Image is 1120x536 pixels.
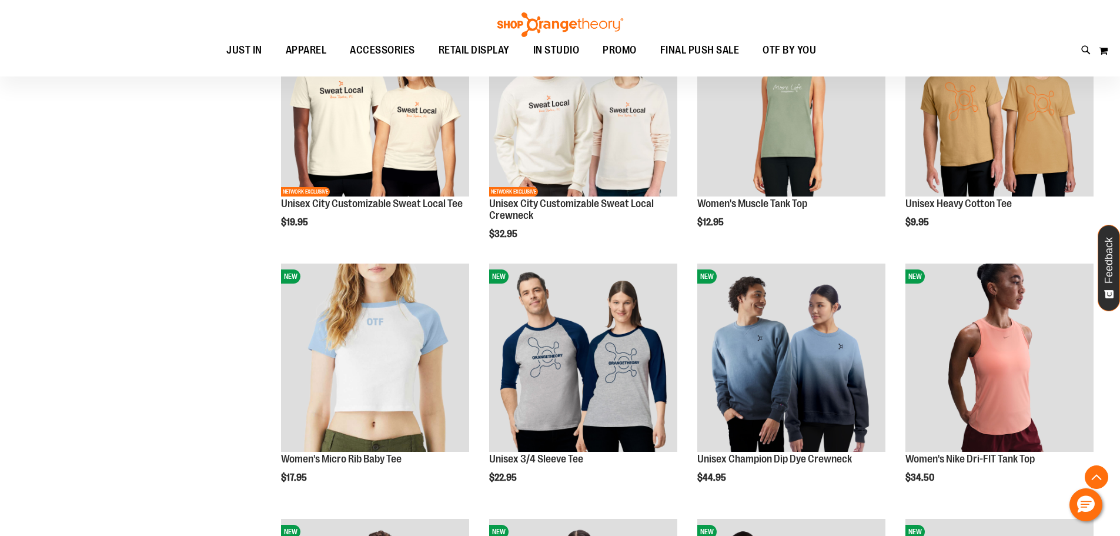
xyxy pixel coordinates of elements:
[905,472,936,483] span: $34.50
[905,217,931,228] span: $9.95
[900,258,1099,513] div: product
[215,37,274,64] a: JUST IN
[281,198,463,209] a: Unisex City Customizable Sweat Local Tee
[697,9,885,199] a: Women's Muscle Tank TopNEW
[697,9,885,197] img: Women's Muscle Tank Top
[905,264,1094,452] img: Women's Nike Dri-FIT Tank Top
[338,37,427,64] a: ACCESSORIES
[489,229,519,239] span: $32.95
[660,37,740,64] span: FINAL PUSH SALE
[281,9,469,199] a: Image of Unisex City Customizable Very Important TeeNEWNETWORK EXCLUSIVE
[489,264,677,452] img: Unisex 3/4 Sleeve Tee
[489,269,509,284] span: NEW
[427,37,521,64] a: RETAIL DISPLAY
[905,264,1094,454] a: Women's Nike Dri-FIT Tank TopNEW
[905,453,1035,465] a: Women's Nike Dri-FIT Tank Top
[905,9,1094,197] img: Unisex Heavy Cotton Tee
[489,453,583,465] a: Unisex 3/4 Sleeve Tee
[439,37,510,64] span: RETAIL DISPLAY
[496,12,625,37] img: Shop Orangetheory
[1085,465,1108,489] button: Back To Top
[763,37,816,64] span: OTF BY YOU
[900,3,1099,258] div: product
[274,37,339,64] a: APPAREL
[489,9,677,197] img: Image of Unisex City Customizable NuBlend Crewneck
[483,3,683,269] div: product
[1104,237,1115,284] span: Feedback
[489,9,677,199] a: Image of Unisex City Customizable NuBlend CrewneckNEWNETWORK EXCLUSIVE
[603,37,637,64] span: PROMO
[751,37,828,64] a: OTF BY YOU
[281,453,402,465] a: Women's Micro Rib Baby Tee
[275,258,475,513] div: product
[697,264,885,454] a: Unisex Champion Dip Dye CrewneckNEW
[691,3,891,258] div: product
[697,453,852,465] a: Unisex Champion Dip Dye Crewneck
[281,264,469,454] a: Micro Rib Baby TeeNEW
[281,217,310,228] span: $19.95
[275,3,475,258] div: product
[489,264,677,454] a: Unisex 3/4 Sleeve TeeNEW
[905,9,1094,199] a: Unisex Heavy Cotton TeeNEW
[281,269,300,284] span: NEW
[905,269,925,284] span: NEW
[1069,488,1102,521] button: Hello, have a question? Let’s chat.
[697,269,717,284] span: NEW
[533,37,580,64] span: IN STUDIO
[226,37,262,64] span: JUST IN
[286,37,327,64] span: APPAREL
[350,37,415,64] span: ACCESSORIES
[489,187,538,197] span: NETWORK EXCLUSIVE
[281,187,330,197] span: NETWORK EXCLUSIVE
[483,258,683,513] div: product
[697,217,726,228] span: $12.95
[648,37,751,64] a: FINAL PUSH SALE
[281,264,469,452] img: Micro Rib Baby Tee
[281,9,469,197] img: Image of Unisex City Customizable Very Important Tee
[697,198,807,209] a: Women's Muscle Tank Top
[1098,225,1120,311] button: Feedback - Show survey
[697,264,885,452] img: Unisex Champion Dip Dye Crewneck
[591,37,648,64] a: PROMO
[691,258,891,513] div: product
[697,472,728,483] span: $44.95
[489,198,654,221] a: Unisex City Customizable Sweat Local Crewneck
[905,198,1012,209] a: Unisex Heavy Cotton Tee
[281,472,309,483] span: $17.95
[521,37,591,64] a: IN STUDIO
[489,472,519,483] span: $22.95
